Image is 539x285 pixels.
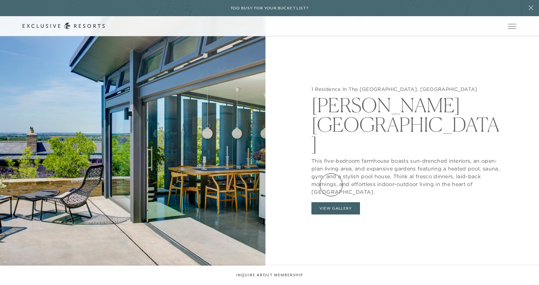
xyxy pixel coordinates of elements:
[230,5,309,11] h6: Too busy for your bucket list?
[311,202,360,214] button: View Gallery
[311,86,501,93] h5: 1 Residence In The [GEOGRAPHIC_DATA], [GEOGRAPHIC_DATA]
[508,24,516,28] button: Open navigation
[311,154,501,196] p: This five-bedroom farmhouse boasts sun-drenched interiors, an open-plan living area, and expansiv...
[311,92,501,154] h2: [PERSON_NAME][GEOGRAPHIC_DATA]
